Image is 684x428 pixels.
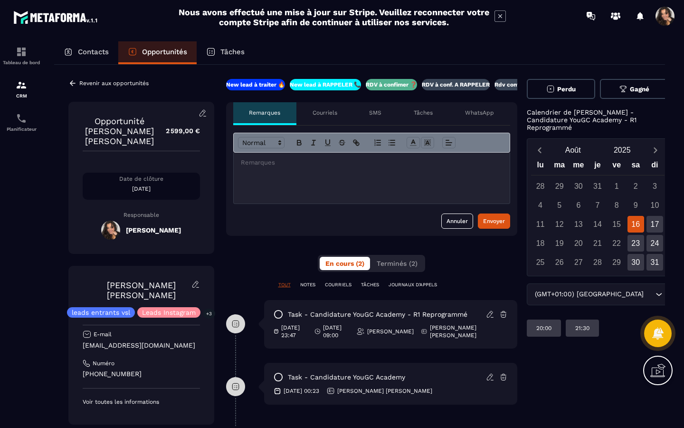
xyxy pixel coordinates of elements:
[156,122,200,140] p: 2 599,00 €
[284,387,319,395] p: [DATE] 00:23
[551,178,568,195] div: 29
[16,46,27,58] img: formation
[645,158,664,175] div: di
[575,324,589,332] p: 21:30
[570,178,587,195] div: 30
[646,235,663,252] div: 24
[533,289,646,300] span: (GMT+01:00) [GEOGRAPHIC_DATA]
[646,197,663,214] div: 10
[249,109,280,117] p: Remarques
[83,212,200,218] p: Responsable
[608,254,625,271] div: 29
[366,81,417,88] p: RDV à confimer ❓
[441,214,473,229] button: Annuler
[589,178,606,195] div: 31
[607,158,626,175] div: ve
[600,79,669,99] button: Gagné
[647,144,665,156] button: Next month
[589,254,606,271] div: 28
[532,216,549,233] div: 11
[570,216,587,233] div: 13
[465,109,494,117] p: WhatsApp
[570,197,587,214] div: 6
[313,109,337,117] p: Courriels
[300,282,315,288] p: NOTES
[320,257,370,270] button: En cours (2)
[551,254,568,271] div: 26
[2,126,40,132] p: Planificateur
[527,283,669,305] div: Search for option
[2,60,40,65] p: Tableau de bord
[532,235,549,252] div: 18
[83,175,200,183] p: Date de clôture
[414,109,433,117] p: Tâches
[588,158,607,175] div: je
[220,48,245,56] p: Tâches
[54,41,118,64] a: Contacts
[494,81,540,88] p: Rdv confirmé ✅
[337,387,432,395] p: [PERSON_NAME] [PERSON_NAME]
[608,235,625,252] div: 22
[550,158,569,175] div: ma
[107,280,176,300] a: [PERSON_NAME] [PERSON_NAME]
[551,216,568,233] div: 12
[551,235,568,252] div: 19
[78,48,109,56] p: Contacts
[646,216,663,233] div: 17
[361,282,379,288] p: TÂCHES
[627,235,644,252] div: 23
[551,197,568,214] div: 5
[2,72,40,106] a: formationformationCRM
[288,373,405,382] p: task - Candidature YouGC Academy
[16,79,27,91] img: formation
[626,158,645,175] div: sa
[142,309,196,316] p: Leads Instagram
[178,7,490,27] h2: Nous avons effectué une mise à jour sur Stripe. Veuillez reconnecter votre compte Stripe afin de ...
[627,178,644,195] div: 2
[430,324,501,339] p: [PERSON_NAME] [PERSON_NAME]
[2,106,40,139] a: schedulerschedulerPlanificateur
[527,108,669,131] p: Calendrier de [PERSON_NAME] - Candidature YouGC Academy - R1 Reprogrammé
[557,86,576,93] span: Perdu
[608,197,625,214] div: 8
[197,41,254,64] a: Tâches
[281,324,307,339] p: [DATE] 23:47
[532,254,549,271] div: 25
[608,216,625,233] div: 15
[531,158,550,175] div: lu
[589,235,606,252] div: 21
[288,310,467,319] p: task - Candidature YouGC Academy - R1 Reprogrammé
[94,331,112,338] p: E-mail
[72,309,130,316] p: leads entrants vsl
[389,282,437,288] p: JOURNAUX D'APPELS
[325,260,364,267] span: En cours (2)
[630,86,649,93] span: Gagné
[646,254,663,271] div: 31
[118,41,197,64] a: Opportunités
[627,254,644,271] div: 30
[527,79,596,99] button: Perdu
[226,81,285,88] p: New lead à traiter 🔥
[79,80,149,87] p: Revenir aux opportunités
[531,178,665,271] div: Calendar days
[367,328,414,335] p: [PERSON_NAME]
[142,48,187,56] p: Opportunités
[627,197,644,214] div: 9
[598,142,647,158] button: Open years overlay
[126,226,181,234] h5: [PERSON_NAME]
[536,324,551,332] p: 20:00
[13,9,99,26] img: logo
[570,254,587,271] div: 27
[646,289,653,300] input: Search for option
[570,235,587,252] div: 20
[278,282,291,288] p: TOUT
[483,216,505,226] div: Envoyer
[549,142,598,158] button: Open months overlay
[16,113,27,124] img: scheduler
[93,360,114,367] p: Numéro
[369,109,381,117] p: SMS
[325,282,351,288] p: COURRIELS
[608,178,625,195] div: 1
[83,341,200,350] p: [EMAIL_ADDRESS][DOMAIN_NAME]
[83,398,200,406] p: Voir toutes les informations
